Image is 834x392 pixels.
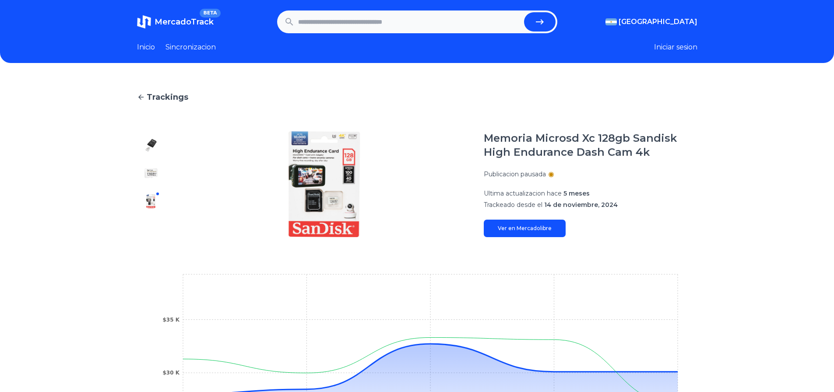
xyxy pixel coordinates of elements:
[605,18,617,25] img: Argentina
[147,91,188,103] span: Trackings
[144,138,158,152] img: Memoria Microsd Xc 128gb Sandisk High Endurance Dash Cam 4k
[563,189,590,197] span: 5 meses
[484,201,542,209] span: Trackeado desde el
[165,42,216,52] a: Sincronizacion
[619,17,697,27] span: [GEOGRAPHIC_DATA]
[137,15,151,29] img: MercadoTrack
[137,42,155,52] a: Inicio
[162,370,179,376] tspan: $30 K
[654,42,697,52] button: Iniciar sesion
[144,166,158,180] img: Memoria Microsd Xc 128gb Sandisk High Endurance Dash Cam 4k
[137,15,214,29] a: MercadoTrackBETA
[484,170,546,178] p: Publicacion pausada
[155,17,214,27] span: MercadoTrack
[200,9,220,17] span: BETA
[484,189,562,197] span: Ultima actualizacion hace
[484,220,566,237] a: Ver en Mercadolibre
[144,194,158,208] img: Memoria Microsd Xc 128gb Sandisk High Endurance Dash Cam 4k
[484,131,697,159] h1: Memoria Microsd Xc 128gb Sandisk High Endurance Dash Cam 4k
[183,131,466,237] img: Memoria Microsd Xc 128gb Sandisk High Endurance Dash Cam 4k
[605,17,697,27] button: [GEOGRAPHIC_DATA]
[137,91,697,103] a: Trackings
[544,201,618,209] span: 14 de noviembre, 2024
[162,317,179,323] tspan: $35 K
